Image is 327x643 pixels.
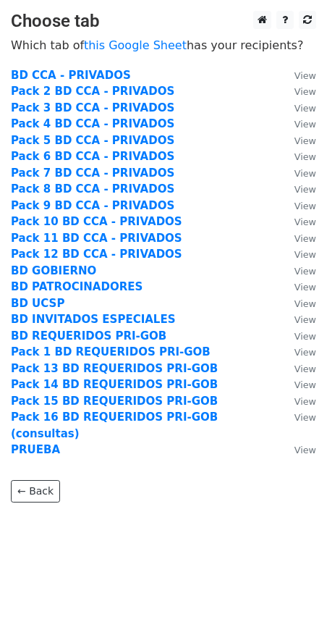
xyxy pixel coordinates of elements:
a: Pack 10 BD CCA - PRIVADOS [11,215,182,228]
small: View [294,103,316,114]
small: View [294,445,316,455]
a: Pack 7 BD CCA - PRIVADOS [11,167,174,180]
a: View [280,411,316,424]
a: Pack 8 BD CCA - PRIVADOS [11,182,174,196]
a: Pack 2 BD CCA - PRIVADOS [11,85,174,98]
small: View [294,266,316,277]
small: View [294,314,316,325]
small: View [294,184,316,195]
a: BD CCA - PRIVADOS [11,69,131,82]
small: View [294,412,316,423]
small: View [294,70,316,81]
a: View [280,297,316,310]
a: Pack 14 BD REQUERIDOS PRI-GOB [11,378,218,391]
a: Pack 15 BD REQUERIDOS PRI-GOB [11,395,218,408]
small: View [294,201,316,211]
a: View [280,182,316,196]
a: Pack 3 BD CCA - PRIVADOS [11,101,174,114]
small: View [294,217,316,227]
a: View [280,329,316,342]
a: BD INVITADOS ESPECIALES [11,313,175,326]
a: BD PATROCINADORES [11,280,143,293]
small: View [294,347,316,358]
a: View [280,264,316,277]
a: Pack 13 BD REQUERIDOS PRI-GOB [11,362,218,375]
a: View [280,313,316,326]
a: View [280,232,316,245]
small: View [294,119,316,130]
a: Pack 16 BD REQUERIDOS PRI-GOB (consultas) [11,411,218,440]
a: ← Back [11,480,60,503]
a: View [280,101,316,114]
a: View [280,167,316,180]
a: Pack 5 BD CCA - PRIVADOS [11,134,174,147]
a: View [280,85,316,98]
small: View [294,168,316,179]
a: View [280,117,316,130]
a: View [280,199,316,212]
a: View [280,150,316,163]
a: View [280,248,316,261]
h3: Choose tab [11,11,316,32]
small: View [294,331,316,342]
small: View [294,249,316,260]
a: View [280,395,316,408]
a: View [280,69,316,82]
a: Pack 11 BD CCA - PRIVADOS [11,232,182,245]
small: View [294,135,316,146]
a: View [280,378,316,391]
a: View [280,443,316,456]
small: View [294,396,316,407]
a: BD GOBIERNO [11,264,96,277]
p: Which tab of has your recipients? [11,38,316,53]
a: Pack 4 BD CCA - PRIVADOS [11,117,174,130]
small: View [294,363,316,374]
small: View [294,282,316,293]
a: BD UCSP [11,297,64,310]
small: View [294,379,316,390]
a: Pack 6 BD CCA - PRIVADOS [11,150,174,163]
a: Pack 1 BD REQUERIDOS PRI-GOB [11,345,211,358]
small: View [294,233,316,244]
a: View [280,345,316,358]
a: View [280,362,316,375]
a: View [280,134,316,147]
a: Pack 9 BD CCA - PRIVADOS [11,199,174,212]
a: this Google Sheet [84,38,187,52]
a: BD REQUERIDOS PRI-GOB [11,329,166,342]
a: PRUEBA [11,443,60,456]
a: View [280,215,316,228]
small: View [294,86,316,97]
a: Pack 12 BD CCA - PRIVADOS [11,248,182,261]
small: View [294,298,316,309]
small: View [294,151,316,162]
a: View [280,280,316,293]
